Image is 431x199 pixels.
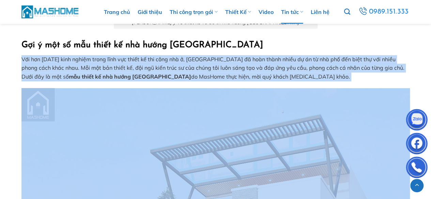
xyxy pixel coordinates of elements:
[410,179,424,192] a: Lên đầu trang
[21,41,263,49] strong: Gợi ý một số mẫu thiết kế nhà hướng [GEOGRAPHIC_DATA]
[21,4,79,19] img: MasHome – Tổng Thầu Thiết Kế Và Xây Nhà Trọn Gói
[406,111,427,131] img: Zalo
[344,5,350,19] a: Tìm kiếm
[369,6,409,18] span: 0989.151.333
[21,55,410,81] p: Với hơn [DATE] kinh nghiệm trong lĩnh vực thiết kế thi công nhà ở, [GEOGRAPHIC_DATA] đã hoàn thàn...
[69,73,191,80] strong: mẫu thiết kế nhà hướng [GEOGRAPHIC_DATA]
[406,158,427,179] img: Phone
[406,134,427,155] img: Facebook
[357,6,410,18] a: 0989.151.333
